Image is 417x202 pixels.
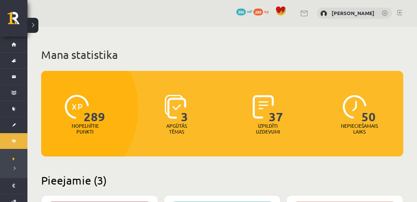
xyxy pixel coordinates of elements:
img: Anastasija Smirnova [320,10,327,17]
img: icon-learned-topics-4a711ccc23c960034f471b6e78daf4a3bad4a20eaf4de84257b87e66633f6470.svg [165,95,186,119]
p: Nepieciešamais laiks [341,123,378,135]
span: 289 [253,9,263,15]
span: xp [264,9,269,14]
img: icon-clock-7be60019b62300814b6bd22b8e044499b485619524d84068768e800edab66f18.svg [343,95,367,119]
a: Rīgas 1. Tālmācības vidusskola [8,12,27,29]
span: mP [247,9,252,14]
span: 37 [269,95,283,123]
h1: Mana statistika [41,48,403,62]
p: Apgūtās tēmas [163,123,190,135]
p: Izpildīti uzdevumi [254,123,281,135]
a: 289 xp [253,9,272,14]
span: 289 [84,95,105,123]
a: [PERSON_NAME] [332,10,374,16]
span: 50 [361,95,376,123]
a: 395 mP [236,9,252,14]
img: icon-xp-0682a9bc20223a9ccc6f5883a126b849a74cddfe5390d2b41b4391c66f2066e7.svg [65,95,89,119]
p: Nopelnītie punkti [72,123,99,135]
h2: Pieejamie (3) [41,174,403,187]
span: 395 [236,9,246,15]
span: 3 [181,95,188,123]
img: icon-completed-tasks-ad58ae20a441b2904462921112bc710f1caf180af7a3daa7317a5a94f2d26646.svg [253,95,274,119]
